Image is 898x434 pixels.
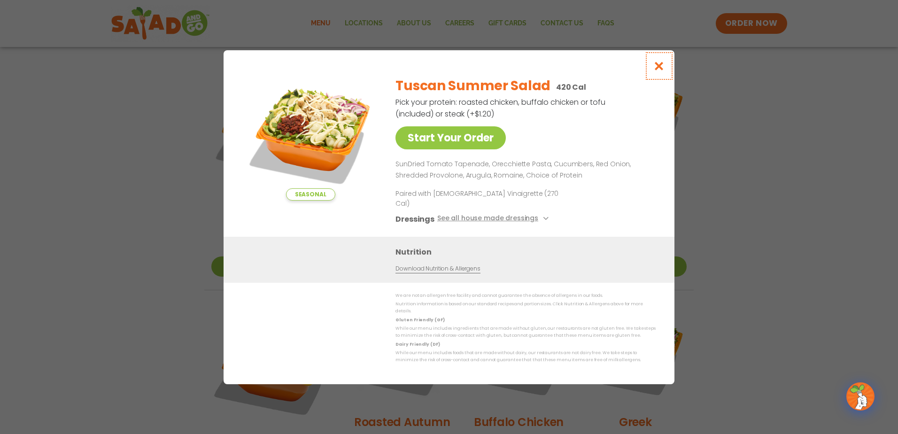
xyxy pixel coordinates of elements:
h3: Nutrition [395,246,660,257]
p: 420 Cal [556,81,586,93]
p: Paired with [DEMOGRAPHIC_DATA] Vinaigrette (270 Cal) [395,188,569,208]
a: Download Nutrition & Allergens [395,264,480,273]
a: Start Your Order [395,126,506,149]
span: Seasonal [286,188,335,201]
p: While our menu includes ingredients that are made without gluten, our restaurants are not gluten ... [395,325,656,340]
strong: Gluten Friendly (GF) [395,317,444,322]
button: Close modal [644,50,674,82]
p: We are not an allergen free facility and cannot guarantee the absence of allergens in our foods. [395,292,656,299]
button: See all house made dressings [437,213,551,225]
strong: Dairy Friendly (DF) [395,341,440,347]
img: Featured product photo for Tuscan Summer Salad [245,69,376,201]
p: Pick your protein: roasted chicken, buffalo chicken or tofu (included) or steak (+$1.20) [395,96,607,120]
img: wpChatIcon [847,383,874,410]
p: Nutrition information is based on our standard recipes and portion sizes. Click Nutrition & Aller... [395,301,656,315]
h2: Tuscan Summer Salad [395,76,550,96]
p: While our menu includes foods that are made without dairy, our restaurants are not dairy free. We... [395,349,656,364]
h3: Dressings [395,213,434,225]
p: SunDried Tomato Tapenade, Orecchiette Pasta, Cucumbers, Red Onion, Shredded Provolone, Arugula, R... [395,159,652,181]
